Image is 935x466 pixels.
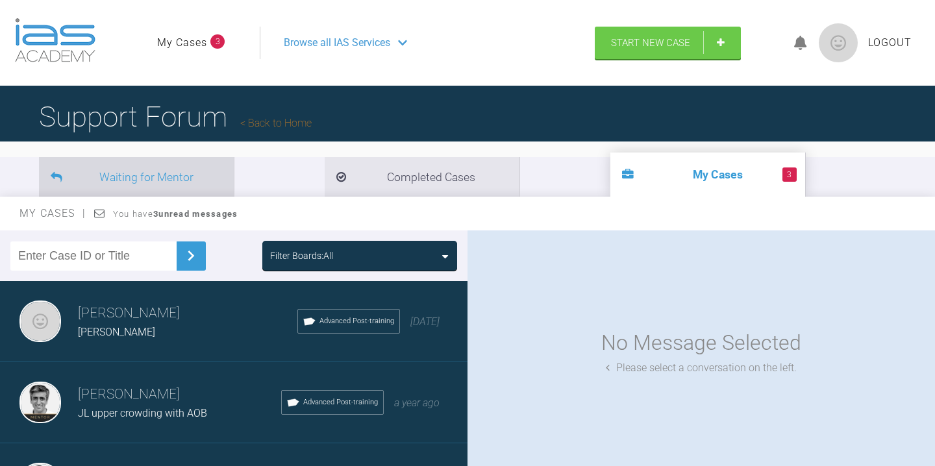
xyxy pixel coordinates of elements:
a: My Cases [157,34,207,51]
a: Start New Case [595,27,741,59]
img: profile.png [819,23,858,62]
li: Completed Cases [325,157,519,197]
h3: [PERSON_NAME] [78,302,297,325]
span: 3 [782,167,797,182]
strong: 3 unread messages [153,209,238,219]
h1: Support Forum [39,94,312,140]
h3: [PERSON_NAME] [78,384,281,406]
span: Advanced Post-training [319,315,394,327]
input: Enter Case ID or Title [10,241,177,271]
span: Start New Case [611,37,690,49]
span: My Cases [19,207,86,219]
span: 3 [210,34,225,49]
li: Waiting for Mentor [39,157,234,197]
img: Jessica Wake [19,300,61,342]
span: Advanced Post-training [303,397,378,408]
span: Browse all IAS Services [284,34,390,51]
div: Please select a conversation on the left. [606,360,797,376]
span: [PERSON_NAME] [78,326,155,338]
div: Filter Boards: All [270,249,333,263]
div: No Message Selected [601,326,801,360]
span: [DATE] [410,315,440,328]
span: You have [113,209,238,219]
img: logo-light.3e3ef733.png [15,18,95,62]
a: Logout [868,34,912,51]
span: JL upper crowding with AOB [78,407,207,419]
img: Asif Chatoo [19,382,61,423]
span: a year ago [394,397,440,409]
img: chevronRight.28bd32b0.svg [181,245,201,266]
li: My Cases [610,153,805,197]
a: Back to Home [240,117,312,129]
